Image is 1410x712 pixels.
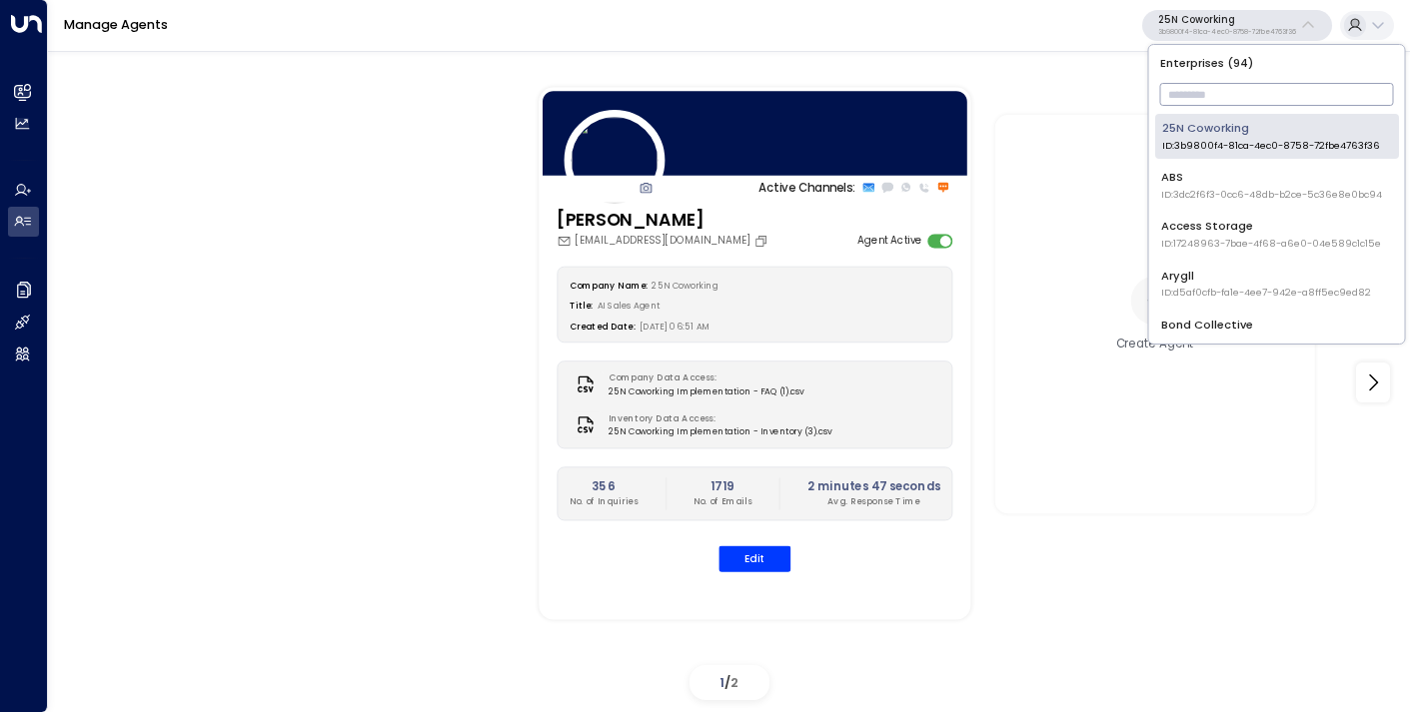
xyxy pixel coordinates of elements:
p: Avg. Response Time [807,495,940,508]
img: 84_headshot.jpg [565,110,666,211]
label: Inventory Data Access: [609,412,825,425]
p: Enterprises ( 94 ) [1155,52,1398,75]
span: ID: 17248963-7bae-4f68-a6e0-04e589c1c15e [1161,237,1381,251]
span: 25N Coworking Implementation - FAQ (1).csv [609,384,804,397]
label: Company Data Access: [609,371,797,384]
p: 25N Coworking [1158,14,1296,26]
div: Bond Collective [1161,317,1393,350]
div: Arygll [1161,268,1371,301]
p: No. of Emails [694,495,752,508]
span: [DATE] 06:51 AM [640,320,709,332]
p: 3b9800f4-81ca-4ec0-8758-72fbe4763f36 [1158,28,1296,36]
div: Access Storage [1161,218,1381,251]
p: No. of Inquiries [570,495,638,508]
span: ID: 3dc2f6f3-0cc6-48db-b2ce-5c36e8e0bc94 [1161,188,1382,202]
span: ID: 3b9800f4-81ca-4ec0-8758-72fbe4763f36 [1161,139,1379,153]
div: / [690,665,769,700]
a: Manage Agents [64,16,168,33]
label: Title: [570,300,593,312]
h3: [PERSON_NAME] [557,208,771,234]
span: AI Sales Agent [598,300,661,312]
span: 25N Coworking [652,280,717,292]
h2: 356 [570,477,638,494]
button: Copy [753,234,771,248]
span: 2 [730,674,738,691]
div: ABS [1161,169,1382,202]
label: Agent Active [857,234,922,249]
span: 25N Coworking Implementation - Inventory (3).csv [609,425,832,438]
div: [EMAIL_ADDRESS][DOMAIN_NAME] [557,234,771,249]
label: Company Name: [570,280,648,292]
div: 25N Coworking [1161,120,1379,153]
label: Created Date: [570,320,636,332]
button: 25N Coworking3b9800f4-81ca-4ec0-8758-72fbe4763f36 [1142,10,1332,42]
span: ID: e5c8f306-7b86-487b-8d28-d066bc04964e [1161,336,1393,350]
span: 1 [719,674,724,691]
div: Create Agent [1115,335,1193,352]
button: Edit [718,545,790,571]
span: ID: d5af0cfb-fa1e-4ee7-942e-a8ff5ec9ed82 [1161,286,1371,300]
p: Active Channels: [758,179,855,196]
h2: 2 minutes 47 seconds [807,477,940,494]
h2: 1719 [694,477,752,494]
